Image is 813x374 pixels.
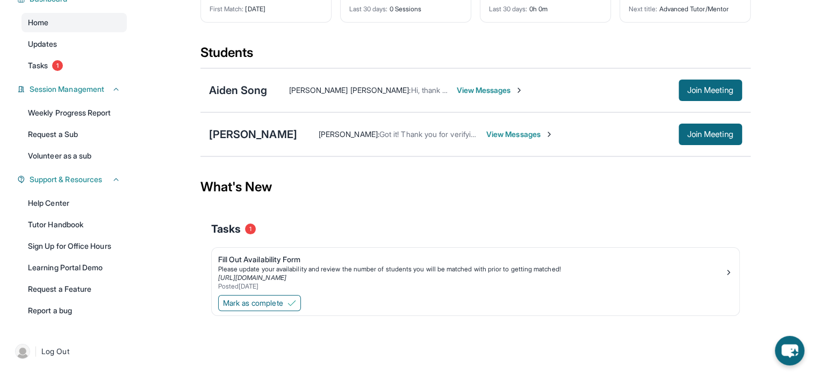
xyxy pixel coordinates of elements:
[30,174,102,185] span: Support & Resources
[21,13,127,32] a: Home
[218,282,724,291] div: Posted [DATE]
[319,130,379,139] span: [PERSON_NAME] :
[209,127,297,142] div: [PERSON_NAME]
[218,295,301,311] button: Mark as complete
[545,130,553,139] img: Chevron-Right
[21,301,127,320] a: Report a bug
[515,86,523,95] img: Chevron-Right
[15,344,30,359] img: user-img
[218,254,724,265] div: Fill Out Availability Form
[218,265,724,274] div: Please update your availability and review the number of students you will be matched with prior ...
[775,336,804,365] button: chat-button
[52,60,63,71] span: 1
[28,17,48,28] span: Home
[209,83,268,98] div: Aiden Song
[211,221,241,236] span: Tasks
[11,340,127,363] a: |Log Out
[200,44,751,68] div: Students
[21,125,127,144] a: Request a Sub
[21,34,127,54] a: Updates
[687,131,733,138] span: Join Meeting
[41,346,69,357] span: Log Out
[287,299,296,307] img: Mark as complete
[21,258,127,277] a: Learning Portal Demo
[210,5,244,13] span: First Match :
[21,56,127,75] a: Tasks1
[28,39,57,49] span: Updates
[28,60,48,71] span: Tasks
[245,224,256,234] span: 1
[629,5,658,13] span: Next title :
[457,85,524,96] span: View Messages
[679,80,742,101] button: Join Meeting
[687,87,733,93] span: Join Meeting
[21,279,127,299] a: Request a Feature
[21,146,127,166] a: Volunteer as a sub
[21,215,127,234] a: Tutor Handbook
[218,274,286,282] a: [URL][DOMAIN_NAME]
[25,84,120,95] button: Session Management
[489,5,528,13] span: Last 30 days :
[21,193,127,213] a: Help Center
[289,85,411,95] span: [PERSON_NAME] [PERSON_NAME] :
[34,345,37,358] span: |
[486,129,553,140] span: View Messages
[349,5,388,13] span: Last 30 days :
[212,248,739,293] a: Fill Out Availability FormPlease update your availability and review the number of students you w...
[21,236,127,256] a: Sign Up for Office Hours
[30,84,104,95] span: Session Management
[25,174,120,185] button: Support & Resources
[679,124,742,145] button: Join Meeting
[21,103,127,123] a: Weekly Progress Report
[200,163,751,211] div: What's New
[223,298,283,308] span: Mark as complete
